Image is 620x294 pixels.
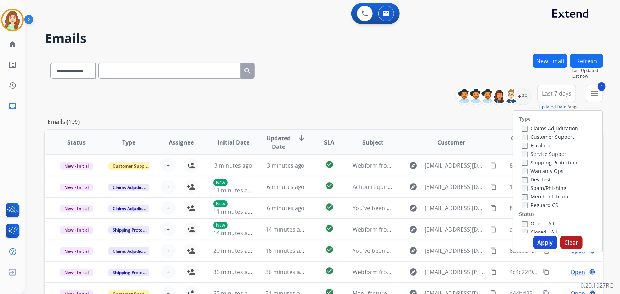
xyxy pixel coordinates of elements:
[522,194,528,200] input: Merchant Team
[265,134,292,151] span: Updated Date
[542,92,571,95] span: Last 7 days
[108,226,157,234] span: Shipping Protection
[60,226,93,234] span: New - Initial
[353,162,514,169] span: Webform from [EMAIL_ADDRESS][DOMAIN_NAME] on [DATE]
[510,225,613,233] span: adf178bb-50ff-4c5f-9a98-5fda0688ce8d
[108,162,155,170] span: Customer Support
[522,193,568,200] label: Merchant Team
[167,183,170,191] span: +
[409,225,418,234] mat-icon: explore
[589,269,595,275] mat-icon: language
[522,230,528,235] input: Closed - All
[213,186,254,194] span: 11 minutes ago
[325,181,334,190] mat-icon: check_circle
[539,104,579,110] span: Range
[490,162,497,169] mat-icon: content_copy
[60,162,93,170] span: New - Initial
[161,244,176,258] button: +
[353,247,577,255] span: You've been assigned a new service order: cb7ea04c-b53c-44f8-9069-b38530dbb0e2
[267,162,305,169] span: 3 minutes ago
[161,201,176,215] button: +
[581,281,613,290] p: 0.20.1027RC
[243,67,252,75] mat-icon: search
[570,54,603,68] button: Refresh
[297,134,306,142] mat-icon: arrow_downward
[108,247,157,255] span: Claims Adjudication
[510,134,550,151] span: Conversation ID
[2,10,22,30] img: avatar
[409,268,418,276] mat-icon: explore
[161,265,176,279] button: +
[510,204,619,212] span: 8db57d6d-dfd9-4ba1-9ca4-db6cf632ae03
[362,138,383,147] span: Subject
[543,269,549,275] mat-icon: content_copy
[425,204,487,212] span: [EMAIL_ADDRESS][DOMAIN_NAME]
[522,160,528,166] input: Shipping Protection
[8,61,17,69] mat-icon: list_alt
[213,222,228,229] p: New
[522,151,568,157] label: Service Support
[213,179,228,186] p: New
[522,203,528,208] input: Reguard CS
[438,138,465,147] span: Customer
[425,246,487,255] span: [EMAIL_ADDRESS][DOMAIN_NAME]
[353,204,579,212] span: You've been assigned a new service order: d77b3c90-cd51-41d5-9b78-435cdb033b82
[519,115,531,123] label: Type
[324,138,334,147] span: SLA
[8,40,17,49] mat-icon: home
[214,162,252,169] span: 3 minutes ago
[409,246,418,255] mat-icon: explore
[213,229,254,237] span: 14 minutes ago
[108,205,157,212] span: Claims Adjudication
[60,269,93,276] span: New - Initial
[490,184,497,190] mat-icon: content_copy
[425,183,487,191] span: [EMAIL_ADDRESS][DOMAIN_NAME]
[167,268,170,276] span: +
[522,135,528,140] input: Customer Support
[522,126,528,132] input: Claims Adjudication
[409,161,418,170] mat-icon: explore
[108,184,157,191] span: Claims Adjudication
[217,138,249,147] span: Initial Date
[522,168,564,174] label: Warranty Ops
[60,247,93,255] span: New - Initial
[490,269,497,275] mat-icon: content_copy
[325,245,334,254] mat-icon: check_circle
[522,177,528,183] input: Dev Test
[586,85,603,102] button: 1
[325,224,334,233] mat-icon: check_circle
[571,268,585,276] span: Open
[510,183,616,191] span: 1826e49c-21b0-4ef9-a551-df29df83204d
[522,220,554,227] label: Open - All
[522,169,528,174] input: Warranty Ops
[514,88,532,105] div: +88
[325,160,334,169] mat-icon: check_circle
[108,269,157,276] span: Shipping Protection
[510,162,615,169] span: 8fad2a74-2ff6-420e-99d0-e8f9652d772b
[213,268,254,276] span: 36 minutes ago
[490,205,497,211] mat-icon: content_copy
[560,236,583,249] button: Clear
[45,31,603,45] h2: Emails
[167,225,170,234] span: +
[122,138,135,147] span: Type
[187,161,195,170] mat-icon: person_add
[490,247,497,254] mat-icon: content_copy
[167,161,170,170] span: +
[213,200,228,207] p: New
[267,204,305,212] span: 6 minutes ago
[265,225,307,233] span: 14 minutes ago
[522,143,528,149] input: Escalation
[533,236,557,249] button: Apply
[213,208,254,216] span: 11 minutes ago
[161,158,176,173] button: +
[353,225,514,233] span: Webform from [EMAIL_ADDRESS][DOMAIN_NAME] on [DATE]
[325,203,334,211] mat-icon: check_circle
[519,211,535,218] label: Status
[8,81,17,90] mat-icon: history
[522,229,557,235] label: Closed - All
[522,125,578,132] label: Claims Adjudication
[522,186,528,191] input: Spam/Phishing
[45,118,82,126] p: Emails (199)
[590,89,599,98] mat-icon: menu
